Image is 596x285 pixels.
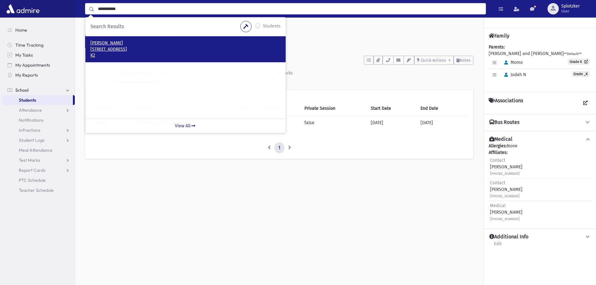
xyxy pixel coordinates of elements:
[85,65,115,82] a: Activity
[90,40,281,46] p: [PERSON_NAME]
[489,44,591,87] div: [PERSON_NAME] and [PERSON_NAME]
[490,202,522,222] div: [PERSON_NAME]
[490,157,522,177] div: [PERSON_NAME]
[19,147,53,153] span: Meal Attendance
[494,240,502,252] a: Edit
[489,119,591,126] button: Bus Routes
[19,157,40,163] span: Test Marks
[490,180,522,199] div: [PERSON_NAME]
[3,85,75,95] a: School
[3,135,75,145] a: Student Logs
[489,136,512,143] h4: Medical
[15,87,28,93] span: School
[3,165,75,175] a: Report Cards
[568,59,590,65] a: Grade 6
[489,143,591,223] div: None
[15,52,33,58] span: My Tasks
[106,47,473,53] h6: 22 Scenic Drive Suffern
[489,150,507,155] b: Affiliates:
[3,115,75,125] a: Notifications
[280,70,293,76] div: Marks
[417,101,468,116] th: End Date
[3,175,75,185] a: PTC Schedule
[489,119,519,126] h4: Bus Routes
[90,46,281,53] p: [STREET_ADDRESS]
[3,185,75,195] a: Teacher Schedule
[460,58,471,63] span: Notes
[490,194,520,198] small: [PHONE_NUMBER]
[85,34,100,49] div: T
[3,70,75,80] a: My Reports
[414,56,454,65] button: Quick Actions
[572,71,590,77] span: Grade _K
[3,60,75,70] a: My Appointments
[490,203,506,208] span: Medical
[19,177,46,183] span: PTC Schedule
[15,62,50,68] span: My Appointments
[263,23,281,30] label: Students
[417,115,468,130] td: [DATE]
[3,50,75,60] a: My Tasks
[90,52,281,59] p: K2
[421,58,446,63] span: Quick Actions
[3,145,75,155] a: Meal Attendance
[561,9,580,14] span: User
[15,72,38,78] span: My Reports
[490,172,520,176] small: [PHONE_NUMBER]
[561,4,580,9] span: Splotzker
[489,234,591,240] button: Additional Info
[580,98,591,109] a: View all Associations
[94,3,486,14] input: Search
[490,217,520,221] small: [PHONE_NUMBER]
[3,25,75,35] a: Home
[3,105,75,115] a: Attendance
[367,101,417,116] th: Start Date
[19,137,44,143] span: Student Logs
[502,72,526,77] span: Judah N
[85,25,108,34] nav: breadcrumb
[15,27,27,33] span: Home
[5,3,41,15] img: AdmirePro
[3,95,73,105] a: Students
[19,127,40,133] span: Infractions
[490,158,505,163] span: Contact
[502,60,523,65] span: Momo
[15,42,43,48] span: Time Tracking
[3,155,75,165] a: Test Marks
[301,101,367,116] th: Private Session
[489,33,509,39] h4: Family
[489,143,507,149] b: Allergies:
[85,26,108,31] a: Students
[489,98,523,109] h4: Associations
[19,167,45,173] span: Report Cards
[489,136,591,143] button: Medical
[490,180,505,186] span: Contact
[274,142,284,154] a: 1
[367,115,417,130] td: [DATE]
[489,234,528,240] h4: Additional Info
[454,56,473,65] button: Notes
[19,107,42,113] span: Attendance
[19,117,43,123] span: Notifications
[90,23,124,29] span: Search Results
[19,187,54,193] span: Teacher Schedule
[3,40,75,50] a: Time Tracking
[3,125,75,135] a: Infractions
[85,119,286,133] a: View All
[90,40,281,59] a: [PERSON_NAME] [STREET_ADDRESS] K2
[489,44,505,50] b: Parents:
[301,115,367,130] td: false
[106,34,473,45] h1: [PERSON_NAME] N (_K)
[19,97,36,103] span: Students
